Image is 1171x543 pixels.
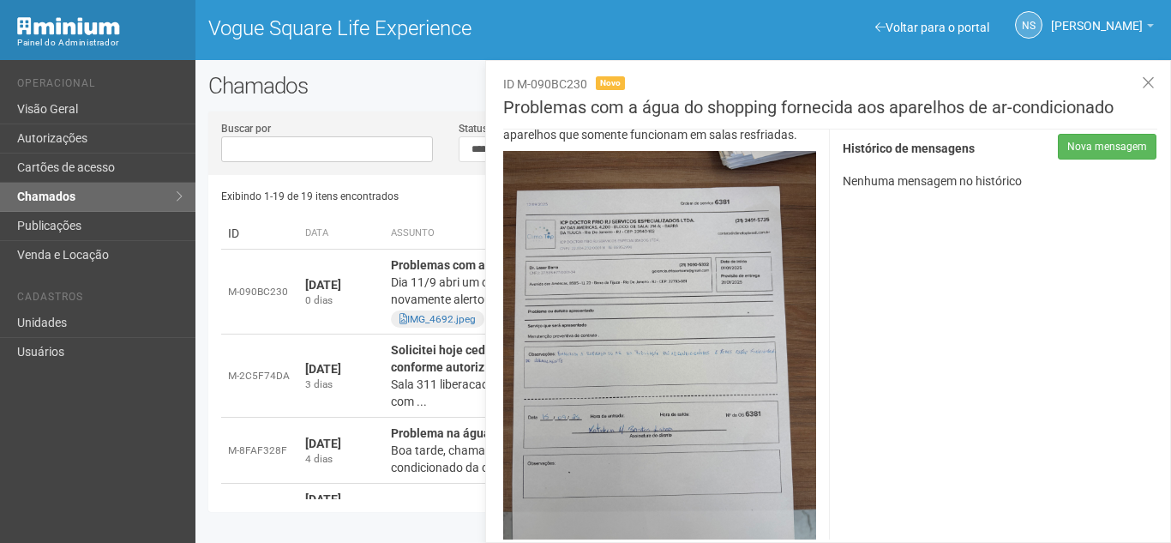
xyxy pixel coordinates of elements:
[221,418,298,484] td: M-8FAF328F
[1051,21,1154,35] a: [PERSON_NAME]
[459,121,488,136] label: Status
[208,73,1158,99] h2: Chamados
[298,218,384,250] th: Data
[221,184,684,209] div: Exibindo 1-19 de 19 itens encontrados
[391,442,867,476] div: Boa tarde, chamamos a empresa responsável pela manutenção dos aparelhos de ar-condicionado da clí...
[305,362,341,376] strong: [DATE]
[1015,11,1042,39] a: NS
[391,426,599,440] strong: Problema na água do ar-condicionado
[305,293,377,308] div: 0 dias
[305,437,341,450] strong: [DATE]
[843,142,975,156] strong: Histórico de mensagens
[399,313,476,325] a: IMG_4692.jpeg
[221,121,271,136] label: Buscar por
[875,21,989,34] a: Voltar para o portal
[221,335,298,418] td: M-2C5F74DA
[305,377,377,392] div: 3 dias
[391,258,828,272] strong: Problemas com a água do shopping fornecida aos aparelhos de ar-condicionado
[384,218,874,250] th: Assunto
[221,218,298,250] td: ID
[305,452,377,467] div: 4 dias
[221,250,298,335] td: M-090BC230
[843,173,1156,189] p: Nenhuma mensagem no histórico
[391,376,867,410] div: Sala 311 liberacao de autorizacao para o dia [DATE], por favor e importante de acordo com ...
[1051,3,1143,33] span: Nicolle Silva
[17,77,183,95] li: Operacional
[1058,134,1156,160] button: Nova mensagem
[391,274,867,308] div: Dia 11/9 abri um chamado e não obtivemos uma resposta, mas a empresa clima top novamente alertou ...
[596,76,625,90] span: Novo
[305,492,341,506] strong: [DATE]
[391,343,831,374] strong: Solicitei hoje cedo liberacao de autorizacao, preciso retirar 12092025 elementos conforme autoriz
[221,484,298,530] td: M-C0089D7E
[208,17,670,39] h1: Vogue Square Life Experience
[503,99,1157,130] h3: Problemas com a água do shopping fornecida aos aparelhos de ar-condicionado
[305,278,341,292] strong: [DATE]
[503,77,587,91] span: ID M-090BC230
[17,17,120,35] img: Minium
[17,35,183,51] div: Painel do Administrador
[17,291,183,309] li: Cadastros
